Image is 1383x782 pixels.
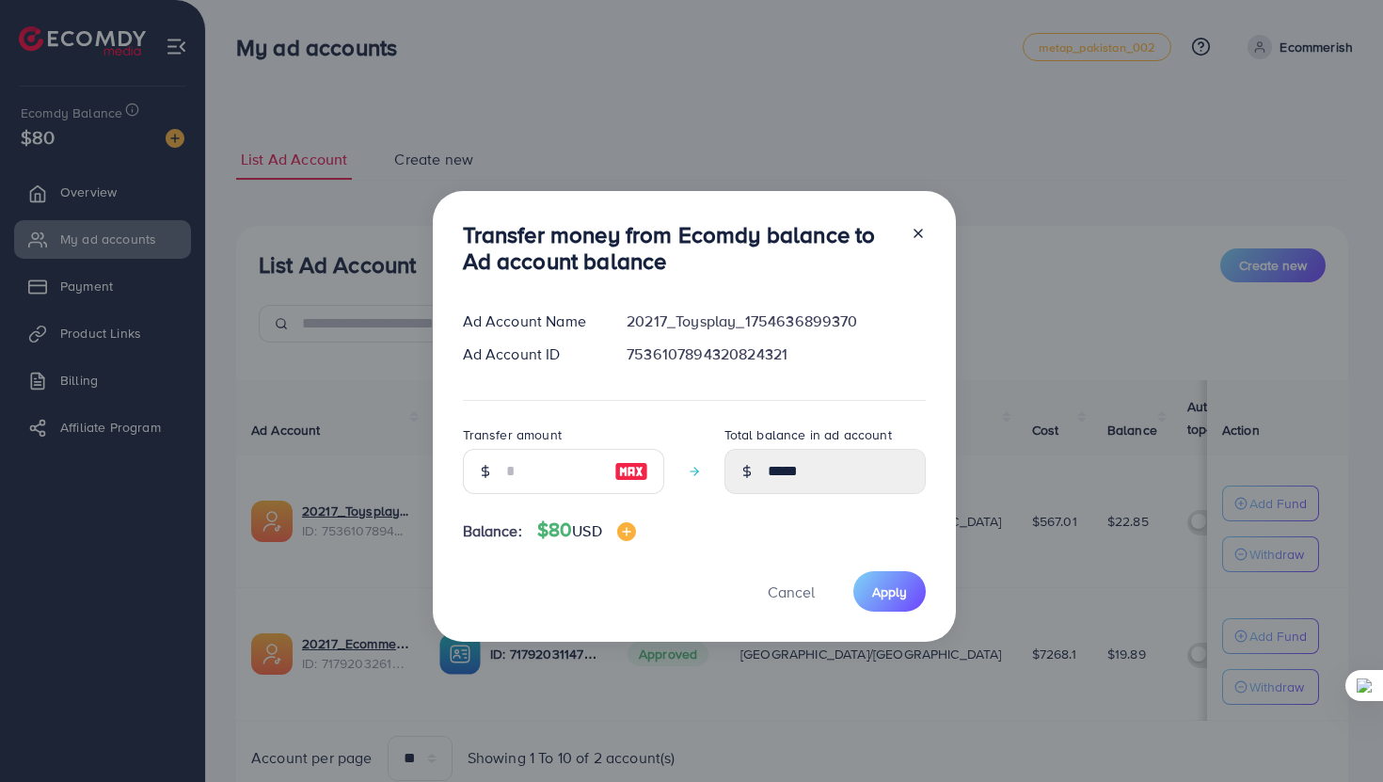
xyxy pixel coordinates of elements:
[1303,697,1369,768] iframe: Chat
[463,221,896,276] h3: Transfer money from Ecomdy balance to Ad account balance
[853,571,926,612] button: Apply
[612,343,940,365] div: 7536107894320824321
[448,311,612,332] div: Ad Account Name
[768,582,815,602] span: Cancel
[724,425,892,444] label: Total balance in ad account
[612,311,940,332] div: 20217_Toysplay_1754636899370
[463,425,562,444] label: Transfer amount
[537,519,636,542] h4: $80
[448,343,612,365] div: Ad Account ID
[614,460,648,483] img: image
[744,571,838,612] button: Cancel
[617,522,636,541] img: image
[872,583,907,601] span: Apply
[463,520,522,542] span: Balance:
[572,520,601,541] span: USD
